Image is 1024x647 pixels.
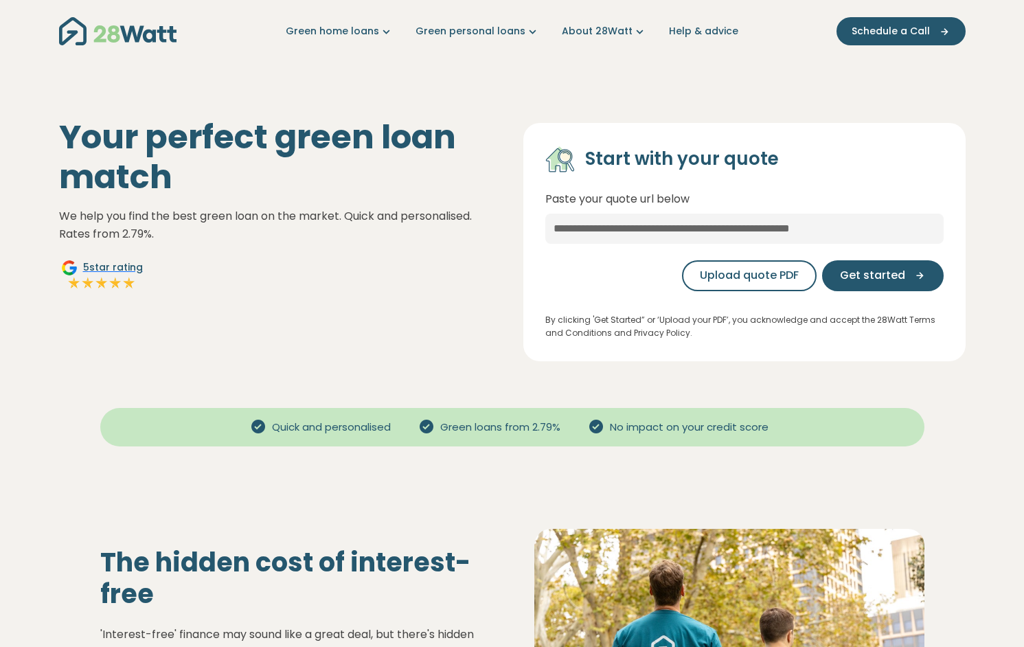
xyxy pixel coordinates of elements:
span: Upload quote PDF [700,267,799,284]
img: 28Watt [59,17,177,45]
span: Green loans from 2.79% [435,420,566,435]
p: By clicking 'Get Started” or ‘Upload your PDF’, you acknowledge and accept the 28Watt Terms and C... [545,313,944,339]
h2: The hidden cost of interest-free [100,547,490,609]
p: We help you find the best green loan on the market. Quick and personalised. Rates from 2.79%. [59,207,501,242]
button: Get started [822,260,944,291]
img: Full star [95,276,109,290]
a: Help & advice [669,24,738,38]
span: Quick and personalised [266,420,396,435]
nav: Main navigation [59,14,966,49]
a: Green personal loans [416,24,540,38]
span: No impact on your credit score [604,420,774,435]
img: Full star [67,276,81,290]
img: Full star [109,276,122,290]
a: Green home loans [286,24,394,38]
a: About 28Watt [562,24,647,38]
h4: Start with your quote [585,148,779,171]
span: Schedule a Call [852,24,930,38]
img: Google [61,260,78,276]
span: Get started [840,267,905,284]
img: Full star [122,276,136,290]
img: Full star [81,276,95,290]
a: Google5star ratingFull starFull starFull starFull starFull star [59,260,145,293]
button: Schedule a Call [837,17,966,45]
span: 5 star rating [83,260,143,275]
p: Paste your quote url below [545,190,944,208]
h1: Your perfect green loan match [59,117,501,196]
button: Upload quote PDF [682,260,817,291]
